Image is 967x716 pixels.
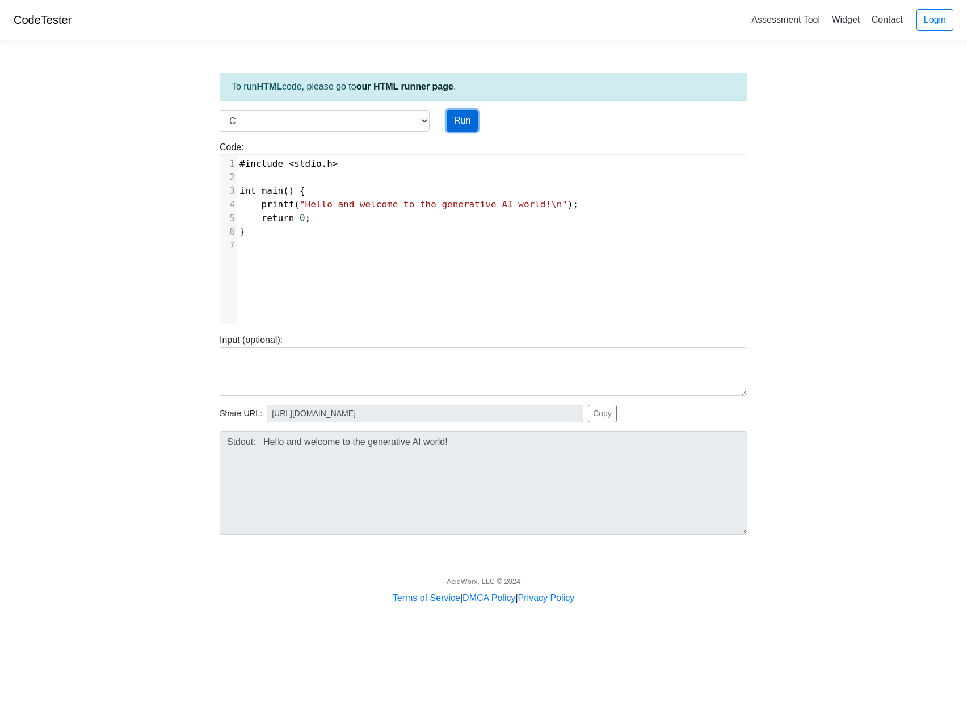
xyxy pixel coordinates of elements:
a: Login [916,9,953,31]
div: Input (optional): [211,333,756,396]
span: Share URL: [220,408,262,420]
div: 1 [220,157,237,171]
span: h [327,158,333,169]
div: 7 [220,239,237,252]
strong: HTML [257,82,281,91]
span: int [239,185,256,196]
a: Assessment Tool [747,10,825,29]
a: Widget [827,10,864,29]
a: Terms of Service [393,593,460,603]
span: . [239,158,338,169]
button: Copy [588,405,617,422]
span: return [262,213,295,223]
span: main [262,185,284,196]
a: our HTML runner page [356,82,453,91]
span: stdio [294,158,321,169]
span: ( ); [239,199,578,210]
div: 4 [220,198,237,211]
span: > [333,158,338,169]
span: < [289,158,295,169]
span: "Hello and welcome to the generative AI world!\n" [300,199,567,210]
div: 6 [220,225,237,239]
span: 0 [300,213,305,223]
div: To run code, please go to . [220,73,747,101]
a: DMCA Policy [463,593,515,603]
div: AcidWorx, LLC © 2024 [447,576,520,587]
div: 3 [220,184,237,198]
span: } [239,226,245,237]
div: 5 [220,211,237,225]
span: () { [239,185,305,196]
div: Code: [211,141,756,324]
a: Contact [867,10,907,29]
a: CodeTester [14,14,72,26]
input: No share available yet [267,405,583,422]
span: #include [239,158,283,169]
div: | | [393,591,574,605]
div: 2 [220,171,237,184]
button: Run [447,110,478,132]
span: ; [239,213,310,223]
span: printf [262,199,295,210]
a: Privacy Policy [518,593,575,603]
